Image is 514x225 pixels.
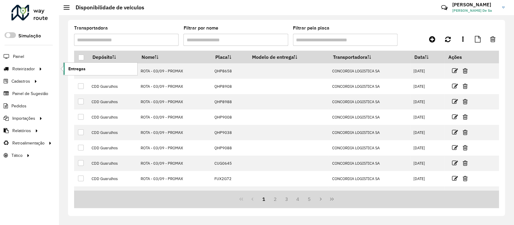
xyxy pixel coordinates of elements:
span: [PERSON_NAME] De Sa [452,8,497,13]
td: CDD Guarulhos [88,94,137,109]
td: QHP9038 [211,125,248,140]
td: QHP8908 [211,79,248,94]
button: Next Page [315,193,326,205]
td: CONCORDIA LOGISTICA SA [329,156,410,171]
a: Excluir [463,97,468,106]
td: CONCORDIA LOGISTICA SA [329,63,410,79]
td: CDD Guarulhos [88,79,137,94]
td: [DATE] [410,63,444,79]
td: CUG0645 [211,156,248,171]
td: [DATE] [410,125,444,140]
a: Excluir [463,144,468,152]
a: Contato Rápido [438,1,451,14]
a: Editar [452,113,458,121]
td: CDD Guarulhos [88,125,137,140]
a: Editar [452,97,458,106]
td: CONCORDIA LOGISTICA SA [329,140,410,156]
button: 1 [258,193,269,205]
button: 5 [304,193,315,205]
th: Transportadora [329,51,410,63]
td: CONCORDIA LOGISTICA SA [329,171,410,186]
td: CONCORDIA LOGISTICA SA [329,94,410,109]
h2: Disponibilidade de veículos [70,4,144,11]
a: Excluir [463,128,468,136]
span: Painel [13,53,24,60]
td: [DATE] [410,109,444,125]
span: Cadastros [11,78,30,84]
label: Filtrar pela placa [293,24,329,32]
a: Editar [452,144,458,152]
a: Editar [452,174,458,182]
td: CONCORDIA LOGISTICA SA [329,125,410,140]
a: Excluir [463,159,468,167]
span: Painel de Sugestão [12,90,48,97]
td: [DATE] [410,171,444,186]
a: Excluir [463,174,468,182]
td: ROTA - 03/09 - PROMAX [138,140,211,156]
td: QHP8988 [211,94,248,109]
td: [DATE] [410,186,444,202]
button: 4 [292,193,304,205]
a: Excluir [463,190,468,198]
a: Editar [452,67,458,75]
label: Transportadora [74,24,108,32]
td: ROTA - 03/09 - PROMAX [138,63,211,79]
td: ROTA - 03/09 - PROMAX [138,125,211,140]
th: Data [410,51,444,63]
td: CDD Guarulhos [88,186,137,202]
td: FUX2G72 [211,171,248,186]
td: ROTA - 03/09 - PROMAX [138,109,211,125]
button: Last Page [326,193,338,205]
span: Importações [12,115,35,122]
td: [DATE] [410,140,444,156]
td: ROTA - 03/09 - PROMAX [138,94,211,109]
td: ROTA - 03/09 - PROMAX [138,156,211,171]
span: Retroalimentação [12,140,45,146]
td: CDD Guarulhos [88,140,137,156]
h3: [PERSON_NAME] [452,2,497,8]
td: QHP9088 [211,140,248,156]
span: Pedidos [11,103,26,109]
label: Filtrar por nome [183,24,218,32]
span: Relatórios [12,128,31,134]
button: 2 [269,193,281,205]
a: Editar [452,82,458,90]
td: [DATE] [410,94,444,109]
td: FCU9E42 [211,186,248,202]
td: ROTA - 03/09 - PROMAX [138,171,211,186]
td: [DATE] [410,79,444,94]
a: Editar [452,159,458,167]
th: Nome [138,51,211,63]
td: CONCORDIA LOGISTICA SA [329,109,410,125]
span: Tático [11,152,23,159]
td: QHP9008 [211,109,248,125]
a: Excluir [463,113,468,121]
button: 3 [281,193,292,205]
a: Entregas [64,63,137,75]
td: [DATE] [410,156,444,171]
a: Excluir [463,82,468,90]
th: Modelo de entrega [248,51,329,63]
th: Ações [444,51,480,63]
a: Excluir [463,67,468,75]
label: Simulação [18,32,41,40]
td: CDD Guarulhos [88,156,137,171]
a: Editar [452,128,458,136]
th: Placa [211,51,248,63]
td: CONCORDIA LOGISTICA SA [329,186,410,202]
td: ROTA - 03/09 - PROMAX [138,79,211,94]
td: CDD Guarulhos [88,171,137,186]
span: Roteirizador [12,66,35,72]
span: Entregas [68,66,86,72]
td: ROTA - 03/09 - PROMAX [138,186,211,202]
a: Editar [452,190,458,198]
td: QHP8658 [211,63,248,79]
td: CDD Guarulhos [88,109,137,125]
th: Depósito [88,51,137,63]
td: CONCORDIA LOGISTICA SA [329,79,410,94]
